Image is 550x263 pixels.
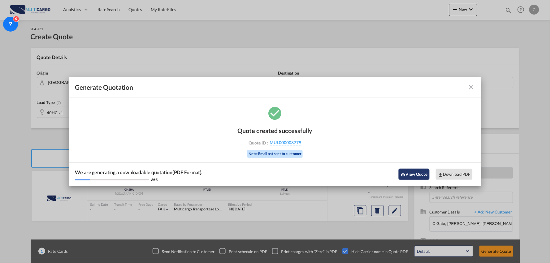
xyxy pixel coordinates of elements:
[270,140,301,145] span: MUL000008779
[267,105,283,121] md-icon: icon-checkbox-marked-circle
[436,169,473,180] button: Download PDF
[239,140,311,145] div: Quote ID :
[399,169,430,180] button: icon-eyeView Quote
[468,84,475,91] md-icon: icon-close fg-AAA8AD cursor m-0
[438,172,443,177] md-icon: icon-download
[69,77,481,186] md-dialog: Generate Quotation Quote ...
[75,169,203,176] div: We are generating a downloadable quotation(PDF Format).
[151,177,158,182] div: 20 %
[401,172,406,177] md-icon: icon-eye
[75,83,133,91] span: Generate Quotation
[247,150,303,158] div: Note: Email not sent to customer
[238,127,313,134] div: Quote created successfully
